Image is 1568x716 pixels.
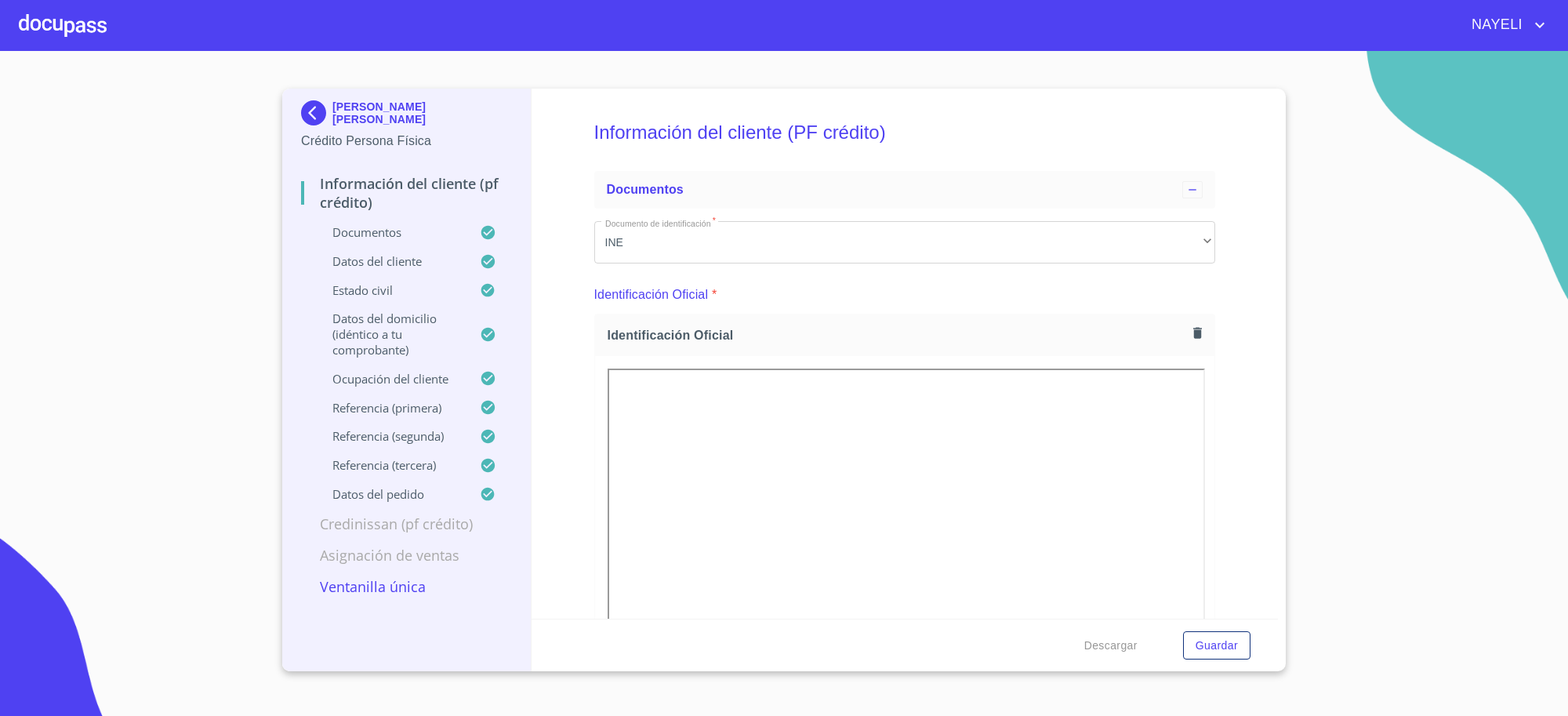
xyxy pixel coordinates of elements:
[594,221,1216,264] div: INE
[301,457,480,473] p: Referencia (tercera)
[301,486,480,502] p: Datos del pedido
[301,400,480,416] p: Referencia (primera)
[301,224,480,240] p: Documentos
[607,183,684,196] span: Documentos
[301,174,512,212] p: Información del cliente (PF crédito)
[1084,636,1138,656] span: Descargar
[301,311,480,358] p: Datos del domicilio (idéntico a tu comprobante)
[594,285,709,304] p: Identificación Oficial
[594,100,1216,165] h5: Información del cliente (PF crédito)
[301,428,480,444] p: Referencia (segunda)
[594,171,1216,209] div: Documentos
[1078,631,1144,660] button: Descargar
[301,371,480,387] p: Ocupación del Cliente
[608,327,1187,343] span: Identificación Oficial
[1460,13,1549,38] button: account of current user
[301,577,512,596] p: Ventanilla única
[301,514,512,533] p: Credinissan (PF crédito)
[301,132,512,151] p: Crédito Persona Física
[1196,636,1238,656] span: Guardar
[332,100,512,125] p: [PERSON_NAME] [PERSON_NAME]
[1460,13,1530,38] span: NAYELI
[301,546,512,565] p: Asignación de Ventas
[301,282,480,298] p: Estado Civil
[1183,631,1250,660] button: Guardar
[301,100,512,132] div: [PERSON_NAME] [PERSON_NAME]
[301,100,332,125] img: Docupass spot blue
[301,253,480,269] p: Datos del cliente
